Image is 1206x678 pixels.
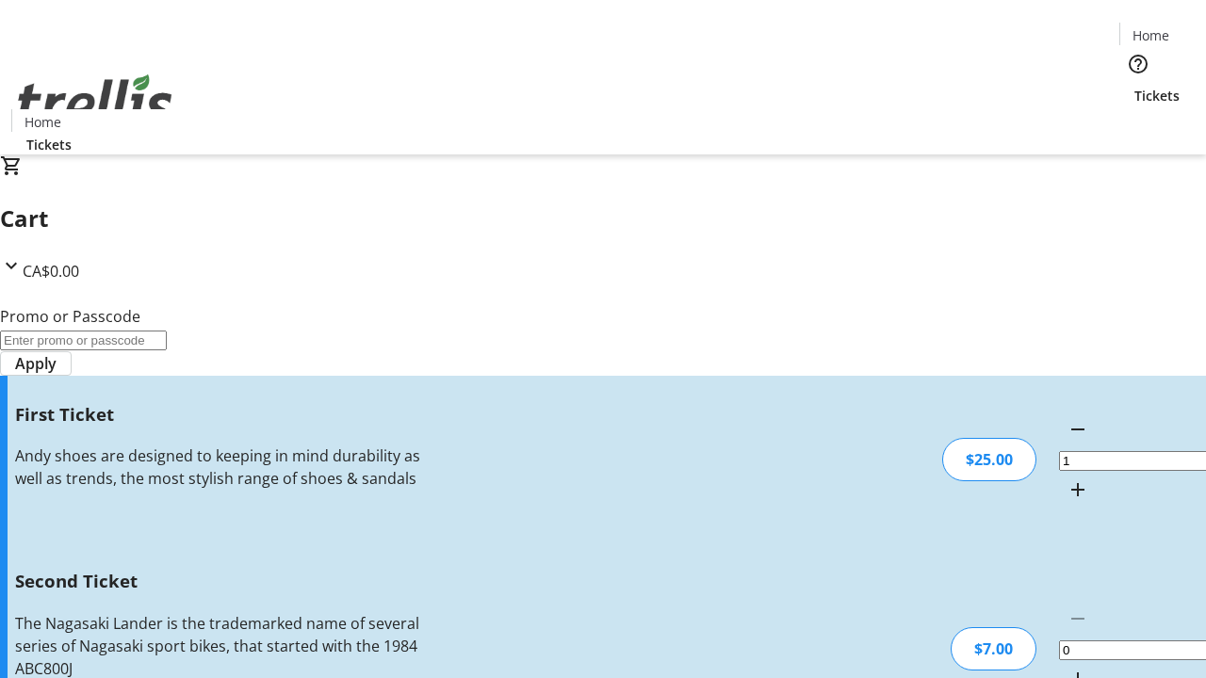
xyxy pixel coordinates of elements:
a: Home [1120,25,1181,45]
div: Andy shoes are designed to keeping in mind durability as well as trends, the most stylish range o... [15,444,427,490]
a: Home [12,112,73,132]
button: Help [1119,45,1157,83]
div: $25.00 [942,438,1036,481]
h3: Second Ticket [15,568,427,594]
img: Orient E2E Organization ypzdLv4NS1's Logo [11,54,179,148]
span: CA$0.00 [23,261,79,282]
button: Decrement by one [1059,411,1097,448]
div: $7.00 [951,627,1036,670]
a: Tickets [11,135,87,154]
span: Home [1133,25,1169,45]
span: Tickets [1134,86,1180,105]
h3: First Ticket [15,401,427,428]
span: Apply [15,352,57,375]
span: Home [24,112,61,132]
a: Tickets [1119,86,1195,105]
button: Increment by one [1059,471,1097,508]
button: Cart [1119,105,1157,143]
span: Tickets [26,135,72,154]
